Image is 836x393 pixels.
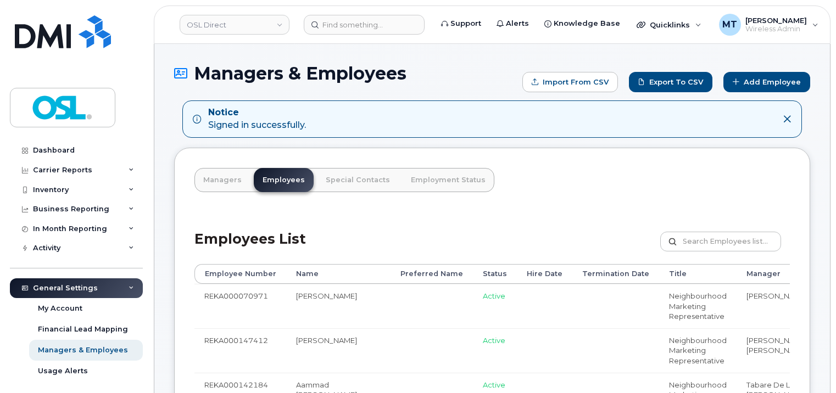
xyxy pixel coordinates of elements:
span: Active [483,336,505,345]
li: [PERSON_NAME] [746,345,831,356]
th: Hire Date [517,264,572,284]
a: Special Contacts [317,168,399,192]
td: Neighbourhood Marketing Representative [659,328,737,373]
th: Status [473,264,517,284]
td: REKA000147412 [194,328,286,373]
th: Preferred Name [391,264,473,284]
h1: Managers & Employees [174,64,517,83]
a: Add Employee [723,72,810,92]
strong: Notice [208,106,306,119]
th: Employee Number [194,264,286,284]
td: Neighbourhood Marketing Representative [659,284,737,328]
td: [PERSON_NAME] [286,328,391,373]
a: Employees [254,168,314,192]
span: Active [483,291,505,300]
form: Import from CSV [522,72,618,92]
th: Termination Date [572,264,659,284]
div: Signed in successfully. [208,106,306,132]
th: Title [659,264,737,284]
a: Managers [194,168,250,192]
a: Employment Status [402,168,494,192]
li: [PERSON_NAME] [746,291,831,301]
a: Export to CSV [629,72,712,92]
th: Name [286,264,391,284]
td: REKA000070971 [194,284,286,328]
span: Active [483,380,505,389]
li: [PERSON_NAME] [746,335,831,346]
td: [PERSON_NAME] [286,284,391,328]
h2: Employees List [194,232,306,264]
